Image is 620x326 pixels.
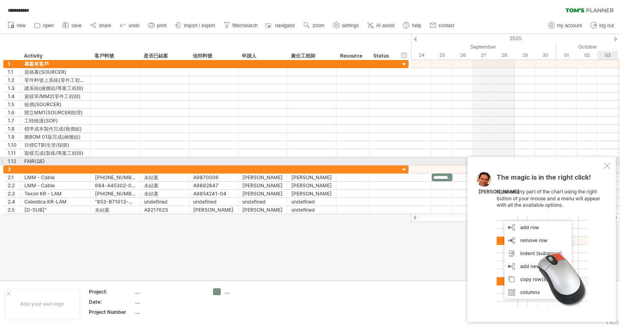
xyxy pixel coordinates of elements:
[24,76,86,84] div: 零件料號上系統(零件工程師)
[24,133,86,141] div: 圖BOM 01版完成(繪圖組)
[144,206,185,214] div: A9217623
[8,92,20,100] div: 1.4
[24,190,86,197] div: Texon KR - LAM
[89,288,133,295] div: Project:
[24,182,86,189] div: LMM - Cable
[291,182,332,189] div: [PERSON_NAME]
[515,51,535,60] div: Monday, 29 September 2025
[222,20,260,31] a: filter/search
[193,52,233,60] div: 信邦料號
[8,84,20,92] div: 1.3
[193,182,234,189] div: A9892847
[312,23,324,28] span: zoom
[373,52,391,60] div: Status
[8,60,20,68] div: 1
[331,20,361,31] a: settings
[473,51,494,60] div: Saturday, 27 September 2025
[32,20,56,31] a: open
[8,149,20,157] div: 1.11
[494,51,515,60] div: Sunday, 28 September 2025
[24,198,86,206] div: Celestica KR-LAM
[291,52,332,60] div: 責任工程師
[24,92,86,100] div: 索樣單/MM2(零件工程師)
[8,190,20,197] div: 2.3
[89,309,133,315] div: Project Number
[8,157,20,165] div: 1.12
[8,125,20,133] div: 1.8
[88,20,114,31] a: share
[291,198,332,206] div: undefined
[24,141,86,149] div: 目標CTB(生管/採購)
[452,51,473,60] div: Friday, 26 September 2025
[8,109,20,116] div: 1.6
[193,190,234,197] div: A9854241-04
[24,68,86,76] div: 規格書(SOURCER)
[365,20,397,31] a: AI assist
[242,174,283,181] div: [PERSON_NAME]
[376,23,394,28] span: AI assist
[24,60,86,68] div: 專案有客戶
[497,173,591,185] span: The magic is in the right click!
[8,198,20,206] div: 2.4
[232,23,258,28] span: filter/search
[118,20,142,31] a: undo
[242,52,282,60] div: 申請人
[24,101,86,108] div: 核價(SOURCER)
[8,117,20,124] div: 1.7
[301,20,327,31] a: zoom
[8,141,20,149] div: 1.10
[89,298,133,305] div: Date:
[144,182,185,189] div: 未結案
[497,174,602,307] div: Click on any part of the chart using the right button of your mouse and a menu will appear with a...
[24,117,86,124] div: 工時維護(SOP)
[144,198,185,206] div: undefined
[8,101,20,108] div: 1.5
[24,109,86,116] div: 開立MM1(SOURCER助理)
[588,20,616,31] a: log out
[71,23,82,28] span: save
[8,206,20,214] div: 2.5
[291,206,332,214] div: undefined
[24,52,86,60] div: Activity
[95,206,136,214] div: 未結案
[193,198,234,206] div: undefined
[340,52,365,60] div: Resource
[242,198,283,206] div: undefined
[157,23,166,28] span: print
[24,149,86,157] div: 製樣完成(製樣/專案工程師)
[184,23,215,28] span: import / export
[6,20,28,31] a: new
[428,20,457,31] a: contact
[242,182,283,189] div: [PERSON_NAME]
[8,68,20,76] div: 1.1
[24,84,86,92] div: 建系統(繪圖組/專案工程師)
[411,51,432,60] div: Wednesday, 24 September 2025
[146,20,169,31] a: print
[275,23,295,28] span: navigator
[8,76,20,84] div: 1.2
[8,133,20,141] div: 1.9
[173,20,217,31] a: import / export
[24,206,86,214] div: [D-SUB]"
[95,52,135,60] div: 客戶料號
[24,157,86,165] div: FAIR(QE)
[556,51,577,60] div: Wednesday, 1 October 2025
[342,23,359,28] span: settings
[597,51,618,60] div: Friday, 3 October 2025
[144,190,185,197] div: 未結案
[546,20,584,31] a: my account
[291,174,332,181] div: [PERSON_NAME]
[8,182,20,189] div: 2.2
[60,20,84,31] a: save
[17,23,26,28] span: new
[4,289,80,319] div: Add your own logo
[432,51,452,60] div: Thursday, 25 September 2025
[8,174,20,181] div: 2.1
[193,174,234,181] div: A9870006
[129,23,140,28] span: undo
[144,52,184,60] div: 是否已結案
[412,23,421,28] span: help
[95,198,136,206] div: "853-B71613-001
[291,190,332,197] div: [PERSON_NAME]
[401,20,424,31] a: help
